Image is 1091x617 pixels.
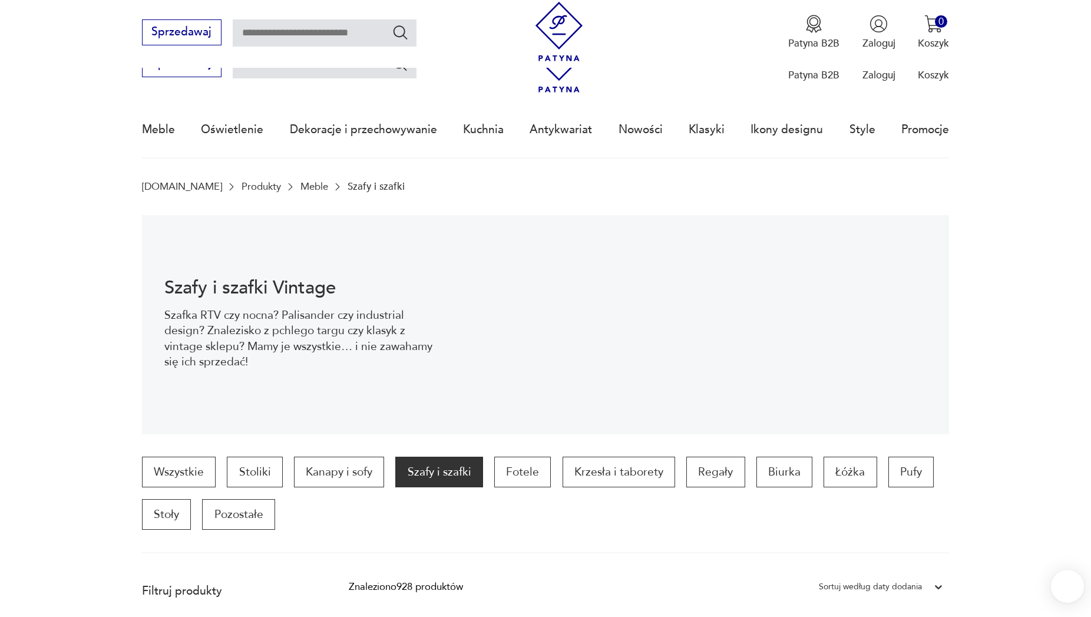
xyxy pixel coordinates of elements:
[924,15,943,33] img: Ikona koszyka
[862,15,895,50] button: Zaloguj
[494,457,551,487] a: Fotele
[849,103,875,157] a: Style
[201,103,263,157] a: Oświetlenie
[142,181,222,192] a: [DOMAIN_NAME]
[392,55,409,72] button: Szukaj
[819,579,922,595] div: Sortuj według daty dodania
[164,308,442,370] p: Szafka RTV czy nocna? Palisander czy industrial design? Znalezisko z pchlego targu czy klasyk z v...
[918,68,949,82] p: Koszyk
[862,68,895,82] p: Zaloguj
[164,279,442,296] h1: Szafy i szafki Vintage
[202,499,275,530] a: Pozostałe
[395,457,482,487] a: Szafy i szafki
[530,103,592,157] a: Antykwariat
[142,457,216,487] a: Wszystkie
[788,15,839,50] button: Patyna B2B
[1051,570,1084,603] iframe: Smartsupp widget button
[805,15,823,33] img: Ikona medalu
[888,457,934,487] a: Pufy
[242,181,281,192] a: Produkty
[756,457,812,487] a: Biurka
[788,15,839,50] a: Ikona medaluPatyna B2B
[751,103,823,157] a: Ikony designu
[349,579,463,595] div: Znaleziono 928 produktów
[290,103,437,157] a: Dekoracje i przechowywanie
[142,19,221,45] button: Sprzedawaj
[142,28,221,38] a: Sprzedawaj
[392,24,409,41] button: Szukaj
[788,37,839,50] p: Patyna B2B
[686,457,745,487] a: Regały
[918,37,949,50] p: Koszyk
[348,181,405,192] p: Szafy i szafki
[918,15,949,50] button: 0Koszyk
[824,457,877,487] a: Łóżka
[142,60,221,70] a: Sprzedawaj
[901,103,949,157] a: Promocje
[300,181,328,192] a: Meble
[689,103,725,157] a: Klasyki
[142,499,191,530] a: Stoły
[563,457,675,487] a: Krzesła i taborety
[530,2,589,61] img: Patyna - sklep z meblami i dekoracjami vintage
[142,103,175,157] a: Meble
[862,37,895,50] p: Zaloguj
[294,457,384,487] a: Kanapy i sofy
[935,15,947,28] div: 0
[227,457,282,487] a: Stoliki
[870,15,888,33] img: Ikonka użytkownika
[619,103,663,157] a: Nowości
[142,583,315,599] p: Filtruj produkty
[463,103,504,157] a: Kuchnia
[788,68,839,82] p: Patyna B2B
